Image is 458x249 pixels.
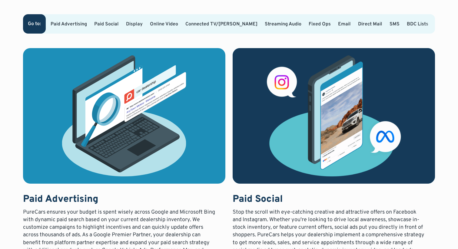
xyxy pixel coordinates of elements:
[358,21,382,27] a: Direct Mail
[51,21,87,27] a: Paid Advertising
[309,21,331,27] a: Fixed Ops
[233,193,425,206] h3: Paid Social
[390,21,400,27] a: SMS
[150,21,178,27] a: Online Video
[126,21,143,27] a: Display
[407,21,428,27] a: BDC Lists
[23,193,215,206] h3: Paid Advertising
[338,21,351,27] a: Email
[94,21,119,27] a: Paid Social
[265,21,301,27] a: Streaming Audio
[185,21,257,27] a: Connected TV/[PERSON_NAME]
[28,21,41,26] div: Go to:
